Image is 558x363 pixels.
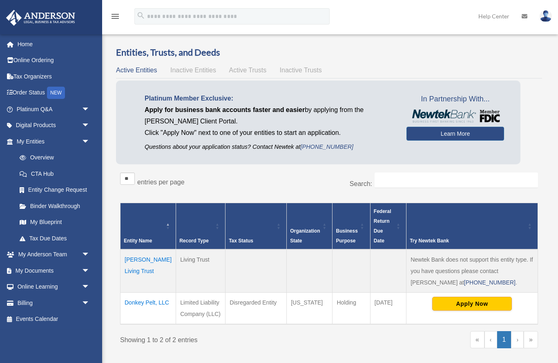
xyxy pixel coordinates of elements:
[6,295,102,311] a: Billingarrow_drop_down
[82,262,98,279] span: arrow_drop_down
[137,179,185,186] label: entries per page
[6,279,102,295] a: Online Learningarrow_drop_down
[121,249,176,293] td: [PERSON_NAME] Living Trust
[229,238,253,244] span: Tax Status
[11,198,98,214] a: Binder Walkthrough
[82,246,98,263] span: arrow_drop_down
[6,52,102,69] a: Online Ordering
[6,101,102,117] a: Platinum Q&Aarrow_drop_down
[6,85,102,101] a: Order StatusNEW
[145,106,305,113] span: Apply for business bank accounts faster and easier
[6,262,102,279] a: My Documentsarrow_drop_down
[280,67,322,74] span: Inactive Trusts
[179,238,209,244] span: Record Type
[6,68,102,85] a: Tax Organizers
[136,11,145,20] i: search
[511,331,524,348] a: Next
[110,11,120,21] i: menu
[11,214,98,231] a: My Blueprint
[11,182,98,198] a: Entity Change Request
[301,143,354,150] a: [PHONE_NUMBER]
[121,203,176,249] th: Entity Name: Activate to invert sorting
[110,14,120,21] a: menu
[145,104,394,127] p: by applying from the [PERSON_NAME] Client Portal.
[333,292,370,324] td: Holding
[124,238,152,244] span: Entity Name
[82,295,98,311] span: arrow_drop_down
[170,67,216,74] span: Inactive Entities
[410,236,525,246] div: Try Newtek Bank
[406,127,504,141] a: Learn More
[370,292,406,324] td: [DATE]
[374,208,391,244] span: Federal Return Due Date
[176,292,225,324] td: Limited Liability Company (LLC)
[176,249,225,293] td: Living Trust
[145,142,394,152] p: Questions about your application status? Contact Newtek at
[287,292,333,324] td: [US_STATE]
[82,279,98,296] span: arrow_drop_down
[540,10,552,22] img: User Pic
[6,133,98,150] a: My Entitiesarrow_drop_down
[11,150,94,166] a: Overview
[11,230,98,246] a: Tax Due Dates
[6,311,102,327] a: Events Calendar
[406,249,538,293] td: Newtek Bank does not support this entity type. If you have questions please contact [PERSON_NAME]...
[350,180,372,187] label: Search:
[287,203,333,249] th: Organization State: Activate to sort
[497,331,511,348] a: 1
[82,117,98,134] span: arrow_drop_down
[6,117,102,134] a: Digital Productsarrow_drop_down
[406,203,538,249] th: Try Newtek Bank : Activate to sort
[225,292,287,324] td: Disregarded Entity
[225,203,287,249] th: Tax Status: Activate to sort
[145,93,394,104] p: Platinum Member Exclusive:
[6,246,102,263] a: My Anderson Teamarrow_drop_down
[336,228,357,244] span: Business Purpose
[432,297,512,311] button: Apply Now
[484,331,497,348] a: Previous
[176,203,225,249] th: Record Type: Activate to sort
[411,110,500,123] img: NewtekBankLogoSM.png
[229,67,267,74] span: Active Trusts
[464,279,516,286] a: [PHONE_NUMBER]
[82,101,98,118] span: arrow_drop_down
[82,133,98,150] span: arrow_drop_down
[333,203,370,249] th: Business Purpose: Activate to sort
[121,292,176,324] td: Donkey Pelt, LLC
[4,10,78,26] img: Anderson Advisors Platinum Portal
[120,331,323,346] div: Showing 1 to 2 of 2 entries
[290,228,320,244] span: Organization State
[6,36,102,52] a: Home
[145,127,394,139] p: Click "Apply Now" next to one of your entities to start an application.
[11,166,98,182] a: CTA Hub
[470,331,484,348] a: First
[47,87,65,99] div: NEW
[406,93,504,106] span: In Partnership With...
[116,46,542,59] h3: Entities, Trusts, and Deeds
[370,203,406,249] th: Federal Return Due Date: Activate to sort
[524,331,538,348] a: Last
[116,67,157,74] span: Active Entities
